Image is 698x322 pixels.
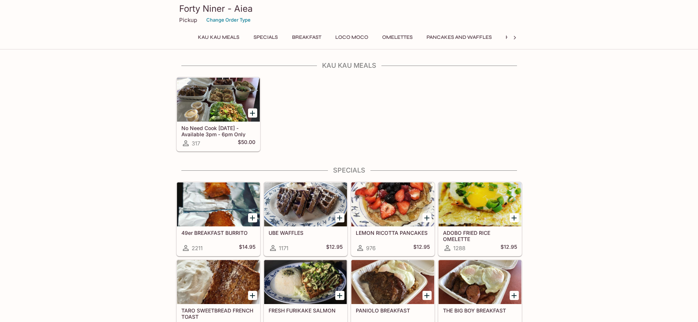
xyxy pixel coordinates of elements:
span: 1288 [453,245,465,252]
a: ADOBO FRIED RICE OMELETTE1288$12.95 [438,182,522,256]
div: THE BIG BOY BREAKFAST [439,260,521,304]
button: Omelettes [378,32,417,42]
button: Hawaiian Style French Toast [502,32,592,42]
div: LEMON RICOTTA PANCAKES [351,182,434,226]
span: 2211 [192,245,203,252]
button: Add TARO SWEETBREAD FRENCH TOAST [248,291,257,300]
button: Add ADOBO FRIED RICE OMELETTE [510,213,519,222]
div: ADOBO FRIED RICE OMELETTE [439,182,521,226]
button: Add PANIOLO BREAKFAST [422,291,432,300]
h5: UBE WAFFLES [269,230,343,236]
a: 49er BREAKFAST BURRITO2211$14.95 [177,182,260,256]
div: No Need Cook Today - Available 3pm - 6pm Only [177,78,260,122]
button: Add UBE WAFFLES [335,213,344,222]
h5: THE BIG BOY BREAKFAST [443,307,517,314]
button: Change Order Type [203,14,254,26]
button: Add No Need Cook Today - Available 3pm - 6pm Only [248,108,257,118]
button: Pancakes and Waffles [422,32,496,42]
h5: No Need Cook [DATE] - Available 3pm - 6pm Only [181,125,255,137]
button: Kau Kau Meals [194,32,243,42]
p: Pickup [179,16,197,23]
h5: LEMON RICOTTA PANCAKES [356,230,430,236]
span: 317 [192,140,200,147]
button: Add FRESH FURIKAKE SALMON [335,291,344,300]
h4: Kau Kau Meals [176,62,522,70]
a: No Need Cook [DATE] - Available 3pm - 6pm Only317$50.00 [177,77,260,151]
h5: $12.95 [501,244,517,252]
div: FRESH FURIKAKE SALMON [264,260,347,304]
button: Add LEMON RICOTTA PANCAKES [422,213,432,222]
button: Add THE BIG BOY BREAKFAST [510,291,519,300]
a: LEMON RICOTTA PANCAKES976$12.95 [351,182,435,256]
button: Breakfast [288,32,325,42]
h5: FRESH FURIKAKE SALMON [269,307,343,314]
h5: TARO SWEETBREAD FRENCH TOAST [181,307,255,319]
h4: Specials [176,166,522,174]
span: 976 [366,245,376,252]
h3: Forty Niner - Aiea [179,3,519,14]
span: 1171 [279,245,288,252]
button: Loco Moco [331,32,372,42]
h5: PANIOLO BREAKFAST [356,307,430,314]
h5: $50.00 [238,139,255,148]
div: UBE WAFFLES [264,182,347,226]
div: 49er BREAKFAST BURRITO [177,182,260,226]
button: Add 49er BREAKFAST BURRITO [248,213,257,222]
a: UBE WAFFLES1171$12.95 [264,182,347,256]
button: Specials [249,32,282,42]
div: PANIOLO BREAKFAST [351,260,434,304]
h5: $14.95 [239,244,255,252]
h5: $12.95 [413,244,430,252]
div: TARO SWEETBREAD FRENCH TOAST [177,260,260,304]
h5: 49er BREAKFAST BURRITO [181,230,255,236]
h5: ADOBO FRIED RICE OMELETTE [443,230,517,242]
h5: $12.95 [326,244,343,252]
